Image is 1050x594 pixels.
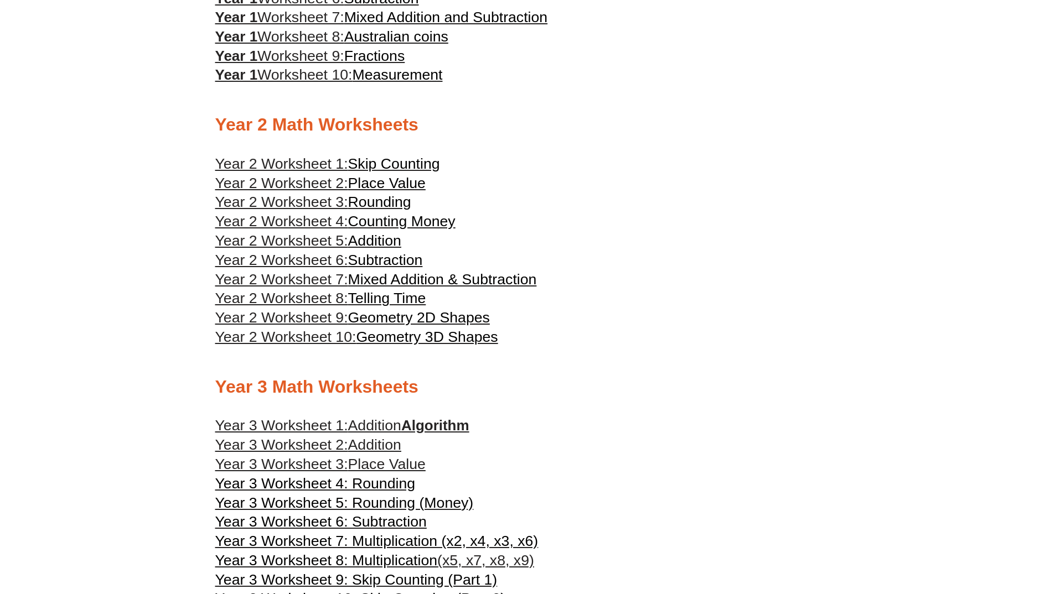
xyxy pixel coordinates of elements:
span: Year 2 Worksheet 3: [215,194,348,210]
span: Year 2 Worksheet 9: [215,309,348,326]
a: Year 3 Worksheet 8: Multiplication(x5, x7, x8, x9) [215,551,534,570]
span: Year 3 Worksheet 2: [215,436,348,453]
span: Year 2 Worksheet 4: [215,213,348,230]
span: Geometry 3D Shapes [356,329,498,345]
a: Year 3 Worksheet 7: Multiplication (x2, x4, x3, x6) [215,532,539,551]
span: Worksheet 8: [257,28,344,45]
span: Year 3 Worksheet 3: [215,456,348,472]
span: Addition [348,417,401,434]
a: Year 3 Worksheet 3:Place Value [215,455,426,474]
span: Geometry 2D Shapes [348,309,490,326]
span: Worksheet 7: [257,9,344,25]
span: Mixed Addition & Subtraction [348,271,537,288]
span: Year 3 Worksheet 8: Multiplication [215,552,438,569]
span: Year 3 Worksheet 1: [215,417,348,434]
span: Worksheet 9: [257,48,344,64]
span: Fractions [344,48,405,64]
a: Year 2 Worksheet 10:Geometry 3D Shapes [215,329,498,345]
span: Year 2 Worksheet 8: [215,290,348,306]
a: Year 2 Worksheet 1:Skip Counting [215,155,440,172]
span: Rounding [348,194,411,210]
span: Year 3 Worksheet 5: Rounding (Money) [215,494,474,511]
span: Mixed Addition and Subtraction [344,9,548,25]
a: Year 3 Worksheet 6: Subtraction [215,512,427,532]
span: Place Value [348,456,426,472]
a: Year 1Worksheet 8:Australian coins [215,28,448,45]
span: Worksheet 10: [257,66,352,83]
span: Addition [348,232,401,249]
span: Australian coins [344,28,448,45]
iframe: Chat Widget [866,469,1050,594]
h2: Year 2 Math Worksheets [215,113,835,137]
a: Year 2 Worksheet 6:Subtraction [215,252,423,268]
h2: Year 3 Math Worksheets [215,376,835,399]
span: Year 3 Worksheet 9: Skip Counting (Part 1) [215,571,498,588]
a: Year 2 Worksheet 5:Addition [215,232,401,249]
span: Year 2 Worksheet 6: [215,252,348,268]
span: Telling Time [348,290,426,306]
a: Year 3 Worksheet 1:AdditionAlgorithm [215,417,469,434]
a: Year 3 Worksheet 5: Rounding (Money) [215,493,474,513]
span: Skip Counting [348,155,440,172]
a: Year 2 Worksheet 9:Geometry 2D Shapes [215,309,490,326]
span: Year 3 Worksheet 6: Subtraction [215,513,427,530]
a: Year 2 Worksheet 4:Counting Money [215,213,456,230]
span: Addition [348,436,401,453]
span: (x5, x7, x8, x9) [437,552,534,569]
a: Year 2 Worksheet 2:Place Value [215,175,426,191]
span: Subtraction [348,252,423,268]
a: Year 1Worksheet 9:Fractions [215,48,405,64]
a: Year 3 Worksheet 9: Skip Counting (Part 1) [215,570,498,590]
a: Year 3 Worksheet 4: Rounding [215,474,416,493]
span: Year 3 Worksheet 7: Multiplication (x2, x4, x3, x6) [215,533,539,549]
span: Place Value [348,175,426,191]
a: Year 1Worksheet 10:Measurement [215,66,443,83]
span: Year 2 Worksheet 5: [215,232,348,249]
a: Year 2 Worksheet 8:Telling Time [215,290,426,306]
span: Year 2 Worksheet 1: [215,155,348,172]
span: Measurement [352,66,442,83]
a: Year 2 Worksheet 3:Rounding [215,194,411,210]
a: Year 3 Worksheet 2:Addition [215,435,401,455]
span: Counting Money [348,213,456,230]
a: Year 1Worksheet 7:Mixed Addition and Subtraction [215,9,548,25]
span: Year 2 Worksheet 2: [215,175,348,191]
span: Year 2 Worksheet 10: [215,329,356,345]
a: Year 2 Worksheet 7:Mixed Addition & Subtraction [215,271,537,288]
span: Year 2 Worksheet 7: [215,271,348,288]
span: Year 3 Worksheet 4: Rounding [215,475,416,492]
